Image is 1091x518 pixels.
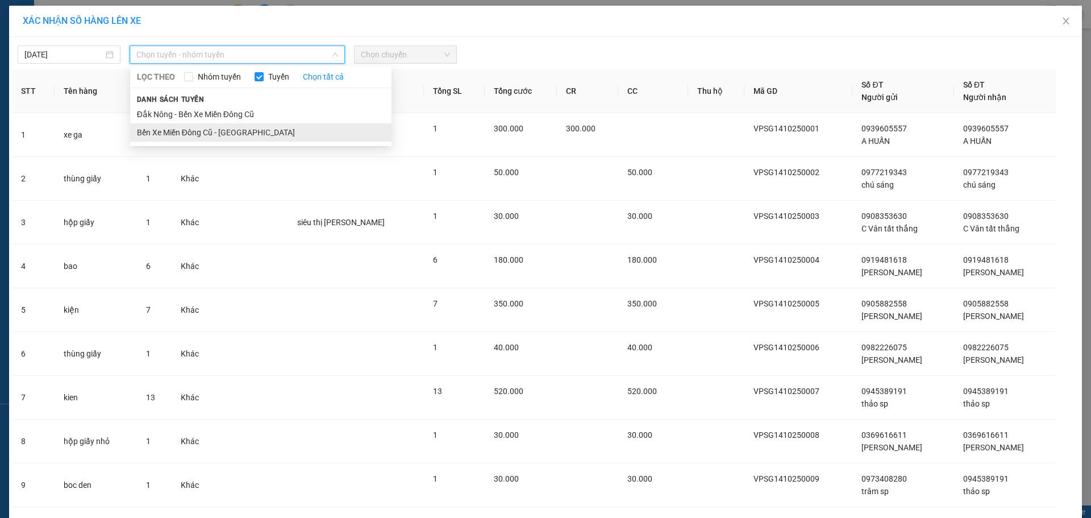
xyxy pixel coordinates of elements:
[861,93,898,102] span: Người gửi
[861,312,922,321] span: [PERSON_NAME]
[861,268,922,277] span: [PERSON_NAME]
[963,124,1009,133] span: 0939605557
[146,393,155,402] span: 13
[627,255,657,264] span: 180.000
[963,487,990,496] span: thảo sp
[861,299,907,308] span: 0905882558
[1050,6,1082,38] button: Close
[146,174,151,183] span: 1
[12,376,55,420] td: 7
[136,46,338,63] span: Chọn tuyến - nhóm tuyến
[494,430,519,440] span: 30.000
[332,51,339,58] span: down
[78,63,86,71] span: environment
[963,343,1009,352] span: 0982226075
[753,430,819,440] span: VPSG1410250008
[744,69,852,113] th: Mã GD
[55,332,137,376] td: thùng giấy
[303,71,344,83] a: Chọn tất cả
[55,201,137,245] td: hộp giấy
[753,343,819,352] span: VPSG1410250006
[494,474,519,483] span: 30.000
[861,224,918,233] span: C Vân tất thắng
[6,48,78,86] li: VP VP [GEOGRAPHIC_DATA]
[627,168,652,177] span: 50.000
[861,487,889,496] span: trâm sp
[494,387,523,396] span: 520.000
[963,312,1024,321] span: [PERSON_NAME]
[861,124,907,133] span: 0939605557
[963,399,990,408] span: thảo sp
[55,245,137,288] td: bao
[172,245,218,288] td: Khác
[130,105,392,123] li: Đắk Nông - Bến Xe Miền Đông Cũ
[172,420,218,463] td: Khác
[146,480,151,490] span: 1
[963,168,1009,177] span: 0977219343
[433,474,438,483] span: 1
[861,168,907,177] span: 0977219343
[963,299,1009,308] span: 0905882558
[433,299,438,308] span: 7
[1061,16,1071,26] span: close
[130,123,392,142] li: Bến Xe Miền Đông Cũ - [GEOGRAPHIC_DATA]
[861,255,907,264] span: 0919481618
[55,157,137,201] td: thùng giấy
[861,474,907,483] span: 0973408280
[172,376,218,420] td: Khác
[494,255,523,264] span: 180.000
[963,180,996,189] span: chú sáng
[753,168,819,177] span: VPSG1410250002
[55,113,137,157] td: xe ga
[12,245,55,288] td: 4
[172,201,218,245] td: Khác
[963,443,1024,452] span: [PERSON_NAME]
[12,463,55,507] td: 9
[861,430,907,440] span: 0369616611
[494,212,519,221] span: 30.000
[861,343,907,352] span: 0982226075
[618,69,688,113] th: CC
[12,157,55,201] td: 2
[361,46,450,63] span: Chọn chuyến
[12,69,55,113] th: STT
[963,212,1009,221] span: 0908353630
[24,48,103,61] input: 14/10/2025
[627,474,652,483] span: 30.000
[627,212,652,221] span: 30.000
[861,180,894,189] span: chú sáng
[494,299,523,308] span: 350.000
[193,71,245,83] span: Nhóm tuyến
[146,218,151,227] span: 1
[963,355,1024,364] span: [PERSON_NAME]
[12,332,55,376] td: 6
[627,387,657,396] span: 520.000
[963,474,1009,483] span: 0945389191
[753,255,819,264] span: VPSG1410250004
[264,71,294,83] span: Tuyến
[861,387,907,396] span: 0945389191
[494,168,519,177] span: 50.000
[557,69,618,113] th: CR
[861,399,888,408] span: thảo sp
[130,94,211,105] span: Danh sách tuyến
[146,349,151,358] span: 1
[78,48,151,61] li: VP VP Cư Jút
[963,136,992,146] span: A HUẤN
[861,443,922,452] span: [PERSON_NAME]
[6,6,45,45] img: logo.jpg
[433,387,442,396] span: 13
[861,355,922,364] span: [PERSON_NAME]
[963,80,985,89] span: Số ĐT
[753,212,819,221] span: VPSG1410250003
[753,474,819,483] span: VPSG1410250009
[433,255,438,264] span: 6
[146,262,151,271] span: 6
[55,376,137,420] td: kien
[433,124,438,133] span: 1
[753,299,819,308] span: VPSG1410250005
[963,255,1009,264] span: 0919481618
[146,305,151,314] span: 7
[137,71,175,83] span: LỌC THEO
[12,113,55,157] td: 1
